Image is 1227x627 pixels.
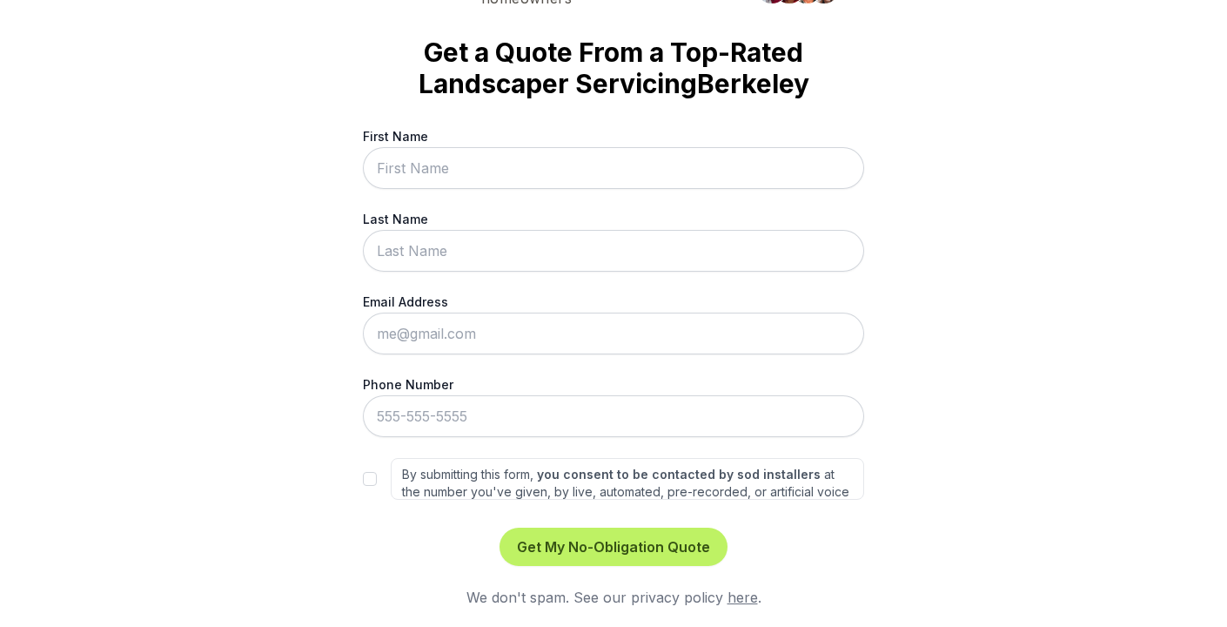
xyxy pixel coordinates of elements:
[363,127,864,145] label: First Name
[363,210,864,228] label: Last Name
[727,589,758,606] a: here
[363,230,864,272] input: Last Name
[363,313,864,354] input: me@gmail.com
[363,587,864,608] div: We don't spam. See our privacy policy .
[363,147,864,189] input: First Name
[537,467,821,482] strong: you consent to be contacted by sod installers
[363,293,864,311] label: Email Address
[391,37,836,99] strong: Get a Quote From a Top-Rated Landscaper Servicing Berkeley
[363,375,864,394] label: Phone Number
[363,395,864,437] input: 555-555-5555
[500,528,727,566] button: Get My No-Obligation Quote
[391,458,864,500] label: By submitting this form, at the number you've given, by live, automated, pre-recorded, or artific...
